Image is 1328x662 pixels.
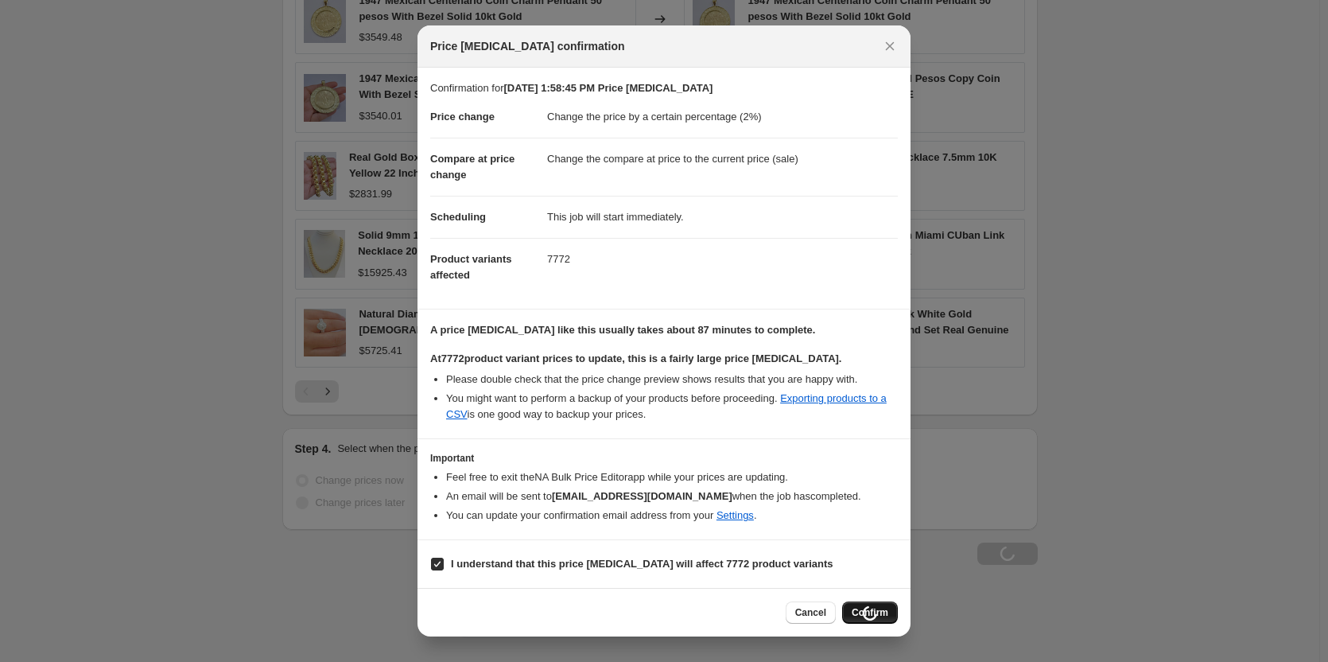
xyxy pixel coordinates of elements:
[446,469,898,485] li: Feel free to exit the NA Bulk Price Editor app while your prices are updating.
[430,452,898,465] h3: Important
[446,489,898,504] li: An email will be sent to when the job has completed .
[547,138,898,180] dd: Change the compare at price to the current price (sale)
[446,508,898,524] li: You can update your confirmation email address from your .
[430,253,512,281] span: Product variants affected
[552,490,732,502] b: [EMAIL_ADDRESS][DOMAIN_NAME]
[547,238,898,280] dd: 7772
[430,324,815,336] b: A price [MEDICAL_DATA] like this usually takes about 87 minutes to complete.
[795,606,826,619] span: Cancel
[430,111,495,123] span: Price change
[430,211,486,223] span: Scheduling
[503,82,713,94] b: [DATE] 1:58:45 PM Price [MEDICAL_DATA]
[716,509,754,521] a: Settings
[451,558,833,570] b: I understand that this price [MEDICAL_DATA] will affect 7772 product variants
[430,38,625,54] span: Price [MEDICAL_DATA] confirmation
[786,602,836,624] button: Cancel
[547,96,898,138] dd: Change the price by a certain percentage (2%)
[430,80,898,96] p: Confirmation for
[446,391,898,423] li: You might want to perform a backup of your products before proceeding. is one good way to backup ...
[879,35,901,57] button: Close
[446,372,898,387] li: Please double check that the price change preview shows results that you are happy with.
[430,352,841,364] b: At 7772 product variant prices to update, this is a fairly large price [MEDICAL_DATA].
[547,196,898,238] dd: This job will start immediately.
[430,153,515,181] span: Compare at price change
[446,392,887,420] a: Exporting products to a CSV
